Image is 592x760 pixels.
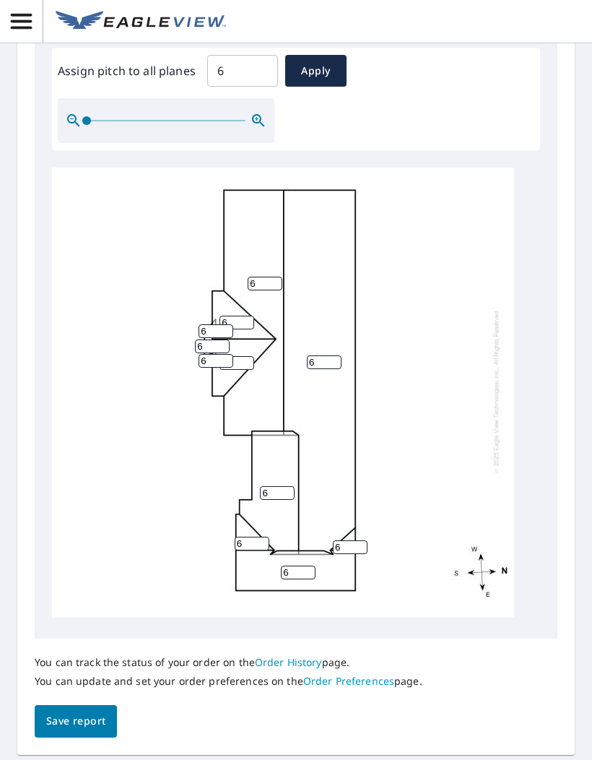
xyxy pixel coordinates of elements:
[56,11,226,33] img: EV Logo
[207,51,278,91] input: 00.0
[255,655,322,669] a: Order History
[285,55,347,87] button: Apply
[46,712,105,730] span: Save report
[35,656,422,669] p: You can track the status of your order on the page.
[58,62,196,79] label: Assign pitch to all planes
[297,62,335,80] span: Apply
[35,675,422,688] p: You can update and set your order preferences on the page.
[35,705,117,738] button: Save report
[303,674,394,688] a: Order Preferences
